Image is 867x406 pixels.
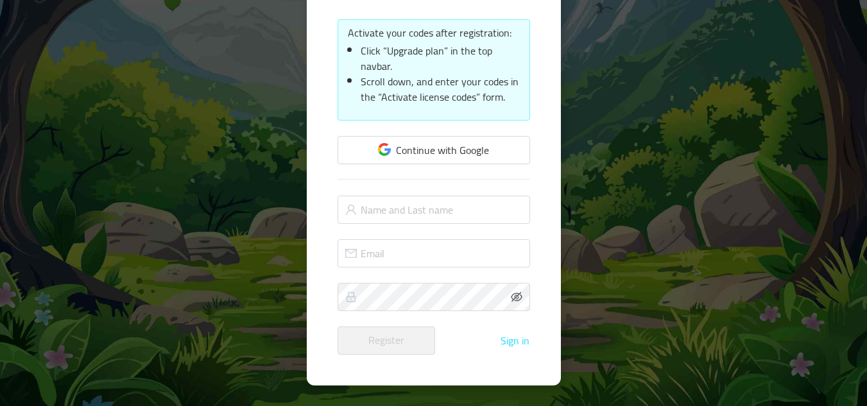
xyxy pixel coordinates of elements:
[500,335,530,346] button: Sign in
[361,43,520,74] li: Click “Upgrade plan” in the top navbar.
[361,74,520,105] li: Scroll down, and enter your codes in the “Activate license codes” form.
[345,291,357,303] i: icon: lock
[348,25,520,40] p: Activate your codes after registration:
[345,248,357,259] i: icon: mail
[338,326,435,355] button: Register
[345,204,357,216] i: icon: user
[511,291,522,303] i: icon: eye-invisible
[338,196,530,224] input: Name and Last name
[338,136,530,164] button: Continue with Google
[338,239,530,267] input: Email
